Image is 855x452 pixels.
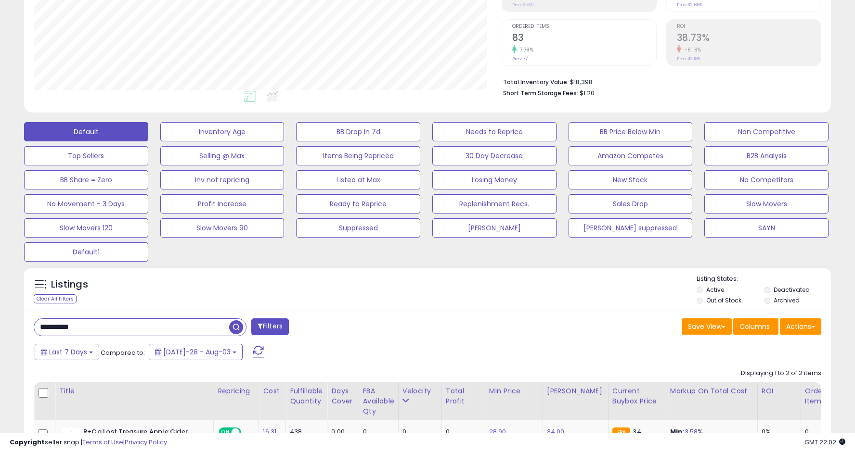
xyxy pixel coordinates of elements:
[149,344,243,360] button: [DATE]-28 - Aug-03
[24,122,148,141] button: Default
[331,386,354,406] div: Days Cover
[432,218,557,238] button: [PERSON_NAME]
[739,322,770,331] span: Columns
[569,194,693,213] button: Sales Drop
[762,386,797,396] div: ROI
[569,170,693,189] button: New Stock
[503,78,569,86] b: Total Inventory Value:
[163,347,231,357] span: [DATE]-28 - Aug-03
[677,32,821,45] h2: 38.73%
[774,296,800,304] label: Archived
[446,386,481,406] div: Total Profit
[569,218,693,238] button: [PERSON_NAME] suppressed
[51,278,88,291] h5: Listings
[432,146,557,165] button: 30 Day Decrease
[24,242,148,262] button: Default1
[569,122,693,141] button: BB Price Below Min
[432,170,557,189] button: Losing Money
[733,318,778,335] button: Columns
[677,56,700,62] small: Prev: 42.18%
[706,296,741,304] label: Out of Stock
[780,318,821,335] button: Actions
[517,46,534,53] small: 7.79%
[704,170,829,189] button: No Competitors
[160,218,285,238] button: Slow Movers 90
[49,347,87,357] span: Last 7 Days
[682,318,732,335] button: Save View
[24,218,148,238] button: Slow Movers 120
[34,294,77,303] div: Clear All Filters
[296,146,420,165] button: Items Being Repriced
[160,194,285,213] button: Profit Increase
[489,386,539,396] div: Min Price
[24,146,148,165] button: Top Sellers
[677,24,821,29] span: ROI
[35,344,99,360] button: Last 7 Days
[432,194,557,213] button: Replenishment Recs.
[503,89,578,97] b: Short Term Storage Fees:
[704,146,829,165] button: B2B Analysis
[125,438,167,447] a: Privacy Policy
[296,218,420,238] button: Suppressed
[10,438,45,447] strong: Copyright
[804,438,845,447] span: 2025-08-11 22:02 GMT
[612,386,662,406] div: Current Buybox Price
[296,122,420,141] button: BB Drop in 7d
[547,386,604,396] div: [PERSON_NAME]
[569,146,693,165] button: Amazon Competes
[402,386,438,396] div: Velocity
[363,386,394,416] div: FBA Available Qty
[704,218,829,238] button: SAYN
[296,194,420,213] button: Ready to Reprice
[59,386,209,396] div: Title
[666,382,757,420] th: The percentage added to the cost of goods (COGS) that forms the calculator for Min & Max prices.
[101,348,145,357] span: Compared to:
[512,56,528,62] small: Prev: 77
[251,318,289,335] button: Filters
[704,194,829,213] button: Slow Movers
[296,170,420,189] button: Listed at Max
[706,286,724,294] label: Active
[704,122,829,141] button: Non Competitive
[10,438,167,447] div: seller snap | |
[697,275,830,284] p: Listing States:
[670,386,753,396] div: Markup on Total Cost
[160,146,285,165] button: Selling @ Max
[503,75,814,87] li: $18,398
[677,2,702,8] small: Prev: 32.66%
[24,170,148,189] button: BB Share = Zero
[580,88,595,98] span: $1.20
[512,32,656,45] h2: 83
[290,386,323,406] div: Fulfillable Quantity
[774,286,810,294] label: Deactivated
[160,122,285,141] button: Inventory Age
[160,170,285,189] button: Inv not repricing
[512,24,656,29] span: Ordered Items
[681,46,701,53] small: -8.18%
[432,122,557,141] button: Needs to Reprice
[24,194,148,213] button: No Movement - 3 Days
[741,369,821,378] div: Displaying 1 to 2 of 2 items
[218,386,255,396] div: Repricing
[263,386,282,396] div: Cost
[512,2,534,8] small: Prev: $530
[82,438,123,447] a: Terms of Use
[805,386,840,406] div: Ordered Items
